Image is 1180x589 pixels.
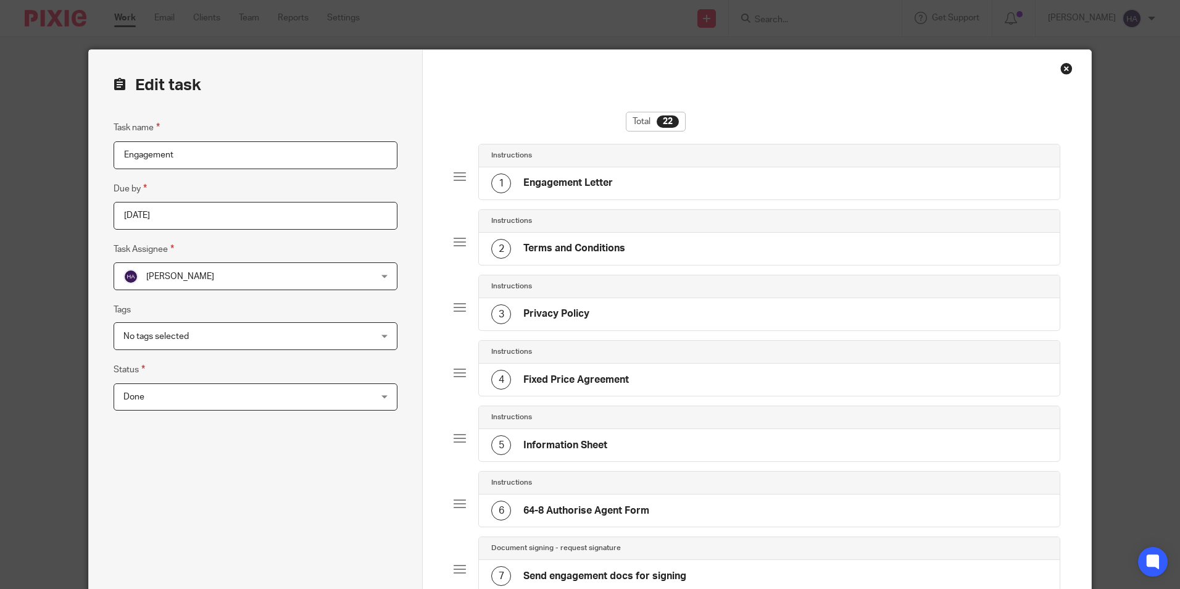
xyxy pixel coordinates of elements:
[491,216,532,226] h4: Instructions
[491,412,532,422] h4: Instructions
[123,332,189,341] span: No tags selected
[114,120,160,135] label: Task name
[491,282,532,291] h4: Instructions
[491,501,511,520] div: 6
[491,304,511,324] div: 3
[114,202,397,230] input: Pick a date
[114,182,147,196] label: Due by
[491,566,511,586] div: 7
[491,173,511,193] div: 1
[491,239,511,259] div: 2
[491,370,511,390] div: 4
[123,269,138,284] img: svg%3E
[523,504,649,517] h4: 64-8 Authorise Agent Form
[657,115,679,128] div: 22
[146,272,214,281] span: [PERSON_NAME]
[491,478,532,488] h4: Instructions
[491,151,532,161] h4: Instructions
[523,307,589,320] h4: Privacy Policy
[626,112,686,132] div: Total
[114,362,145,377] label: Status
[491,435,511,455] div: 5
[114,242,174,256] label: Task Assignee
[491,347,532,357] h4: Instructions
[491,543,621,553] h4: Document signing - request signature
[523,177,613,190] h4: Engagement Letter
[1060,62,1073,75] div: Close this dialog window
[523,439,607,452] h4: Information Sheet
[523,570,686,583] h4: Send engagement docs for signing
[114,304,131,316] label: Tags
[114,75,397,96] h2: Edit task
[523,374,629,386] h4: Fixed Price Agreement
[123,393,144,401] span: Done
[523,242,625,255] h4: Terms and Conditions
